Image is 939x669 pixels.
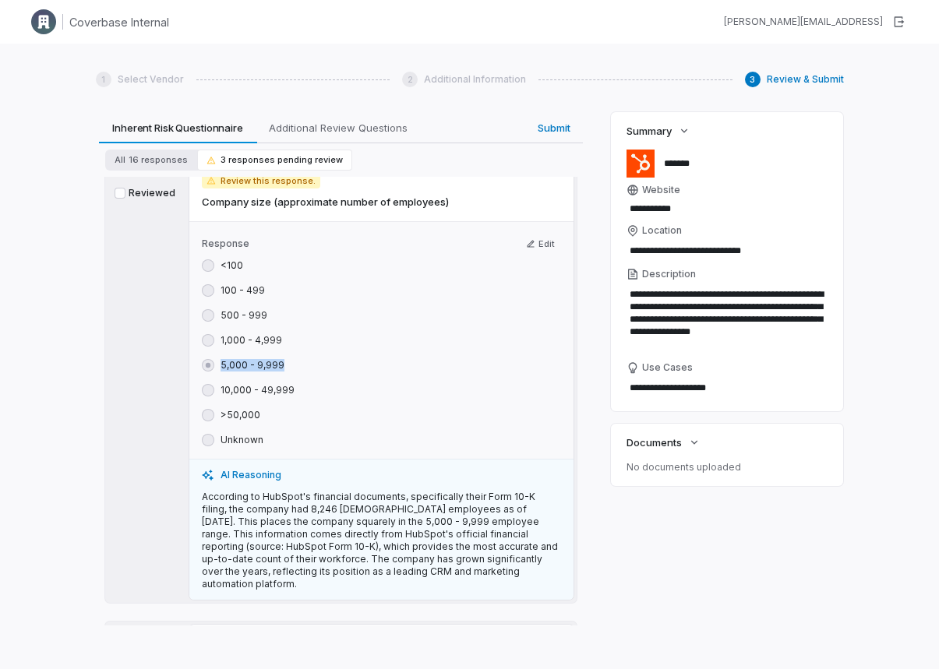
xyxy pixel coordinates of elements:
span: 3 responses pending review [207,154,343,166]
textarea: Use Cases [627,377,828,399]
input: Location [627,240,828,262]
span: Inherent Risk Questionnaire [106,118,249,138]
label: Response [202,238,517,250]
span: Location [642,224,682,237]
span: 16 responses [129,154,188,166]
label: 5,000 - 9,999 [221,359,284,371]
label: 100 - 499 [221,284,265,297]
span: Submit [531,118,577,138]
textarea: Description [627,283,828,355]
span: Review & Submit [767,73,844,86]
span: Summary [627,124,672,138]
p: No documents uploaded [627,461,828,474]
p: According to HubSpot's financial documents, specifically their Form 10-K filing, the company had ... [202,491,561,590]
label: >50,000 [221,409,260,421]
span: Select Vendor [118,73,184,86]
span: Additional Information [424,73,526,86]
img: Clerk Logo [31,9,56,34]
div: 3 [745,72,761,87]
div: 1 [96,72,111,87]
span: Documents [627,435,682,449]
h1: Coverbase Internal [69,14,169,30]
button: Reviewed [115,188,125,199]
span: Company size (approximate number of employees) [202,195,449,209]
span: AI Reasoning [221,469,281,481]
label: 10,000 - 49,999 [221,384,295,396]
label: <100 [221,259,243,272]
button: All [105,150,197,171]
div: [PERSON_NAME][EMAIL_ADDRESS] [724,16,883,28]
button: Edit [520,234,561,253]
button: Documents [622,428,705,456]
span: Additional Review Questions [263,118,414,138]
span: Use Cases [642,361,693,374]
label: Reviewed [115,187,177,199]
div: 2 [402,72,418,87]
label: 1,000 - 4,999 [221,334,282,347]
button: Summary [622,117,695,145]
span: Description [642,268,696,280]
label: 500 - 999 [221,309,267,322]
label: Unknown [221,434,263,446]
span: Website [642,184,680,196]
input: Website [627,199,803,218]
span: Review this response. [202,173,321,188]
